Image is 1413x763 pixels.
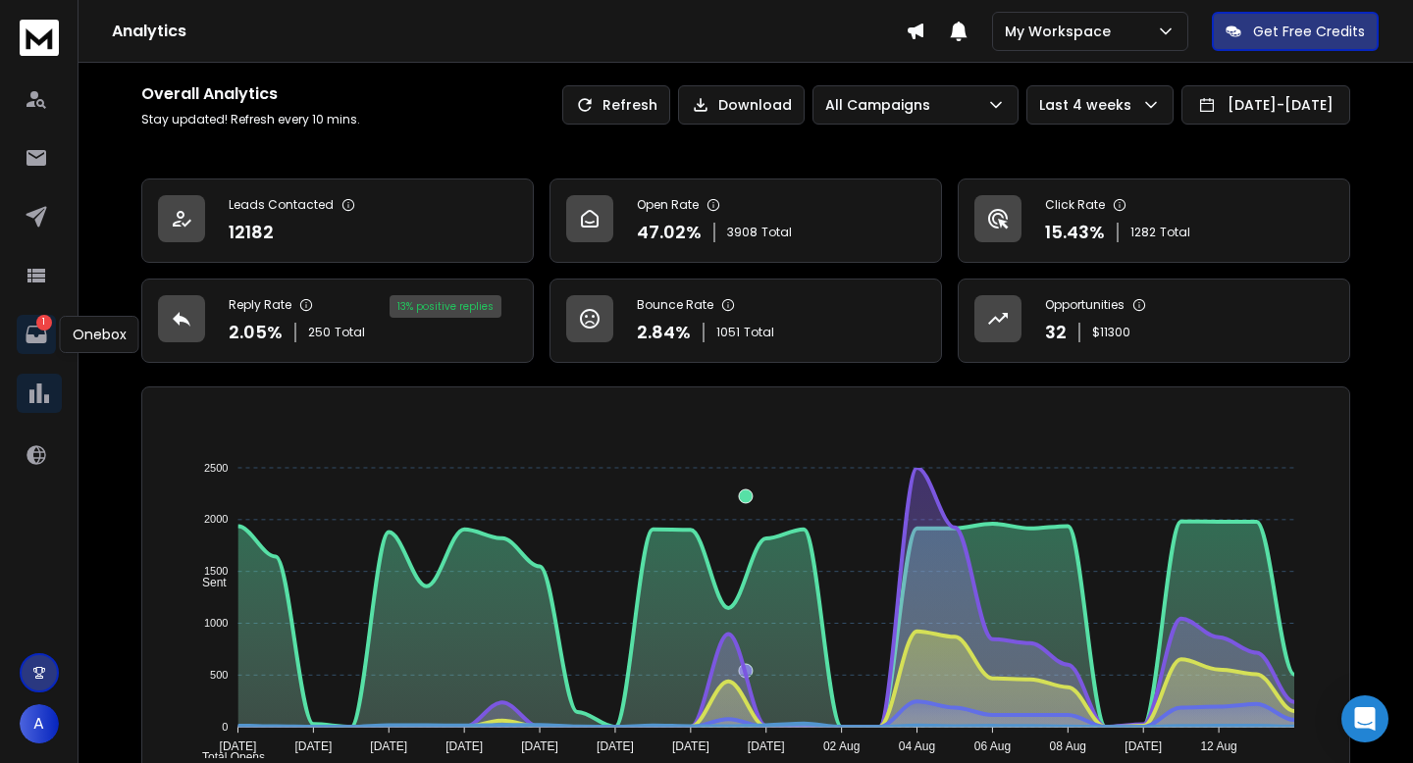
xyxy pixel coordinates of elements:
[1341,695,1388,742] div: Open Intercom Messenger
[370,739,407,753] tspan: [DATE]
[229,319,283,346] p: 2.05 %
[1045,219,1105,246] p: 15.43 %
[229,197,334,213] p: Leads Contacted
[390,295,501,318] div: 13 % positive replies
[294,739,332,753] tspan: [DATE]
[20,704,59,743] button: A
[17,315,56,354] a: 1
[602,95,657,115] p: Refresh
[204,462,228,474] tspan: 2500
[308,325,331,340] span: 250
[672,739,709,753] tspan: [DATE]
[141,279,534,363] a: Reply Rate2.05%250Total13% positive replies
[899,739,935,753] tspan: 04 Aug
[204,565,228,577] tspan: 1500
[210,669,228,681] tspan: 500
[1045,319,1067,346] p: 32
[718,95,792,115] p: Download
[222,721,228,733] tspan: 0
[562,85,670,125] button: Refresh
[958,279,1350,363] a: Opportunities32$11300
[549,279,942,363] a: Bounce Rate2.84%1051Total
[549,178,942,263] a: Open Rate47.02%3908Total
[141,82,360,106] h1: Overall Analytics
[678,85,805,125] button: Download
[1200,739,1236,753] tspan: 12 Aug
[748,739,785,753] tspan: [DATE]
[716,325,740,340] span: 1051
[1045,297,1125,313] p: Opportunities
[637,197,699,213] p: Open Rate
[637,219,702,246] p: 47.02 %
[958,178,1350,263] a: Click Rate15.43%1282Total
[187,576,227,589] span: Sent
[220,739,257,753] tspan: [DATE]
[1253,22,1365,41] p: Get Free Credits
[521,739,558,753] tspan: [DATE]
[825,95,938,115] p: All Campaigns
[1130,225,1156,240] span: 1282
[1050,739,1086,753] tspan: 08 Aug
[141,112,360,127] p: Stay updated! Refresh every 10 mins.
[1160,225,1190,240] span: Total
[204,514,228,526] tspan: 2000
[727,225,758,240] span: 3908
[761,225,792,240] span: Total
[36,315,52,331] p: 1
[445,739,483,753] tspan: [DATE]
[1181,85,1350,125] button: [DATE]-[DATE]
[1125,739,1162,753] tspan: [DATE]
[1039,95,1139,115] p: Last 4 weeks
[1212,12,1379,51] button: Get Free Credits
[204,617,228,629] tspan: 1000
[744,325,774,340] span: Total
[1045,197,1105,213] p: Click Rate
[1092,325,1130,340] p: $ 11300
[637,319,691,346] p: 2.84 %
[112,20,906,43] h1: Analytics
[20,20,59,56] img: logo
[335,325,365,340] span: Total
[823,739,860,753] tspan: 02 Aug
[637,297,713,313] p: Bounce Rate
[974,739,1011,753] tspan: 06 Aug
[141,178,534,263] a: Leads Contacted12182
[60,316,139,353] div: Onebox
[1005,22,1119,41] p: My Workspace
[229,297,291,313] p: Reply Rate
[229,219,274,246] p: 12182
[597,739,634,753] tspan: [DATE]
